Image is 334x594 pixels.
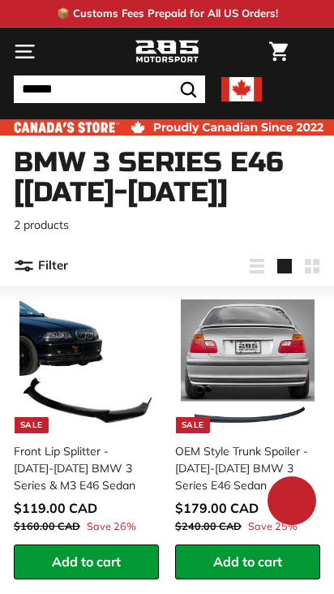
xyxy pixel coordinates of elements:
a: Sale bmw e46 front lip Front Lip Splitter - [DATE]-[DATE] BMW 3 Series & M3 E46 Sedan Save 26% [14,294,159,544]
a: Sale OEM Style Trunk Spoiler - [DATE]-[DATE] BMW 3 Series E46 Sedan Save 25% [175,294,320,544]
inbox-online-store-chat: Shopify online store chat [263,476,321,529]
span: Save 26% [87,519,136,534]
button: Add to cart [14,544,159,579]
span: $240.00 CAD [175,519,242,532]
span: $119.00 CAD [14,500,97,516]
h1: BMW 3 Series E46 [[DATE]-[DATE]] [14,148,320,209]
span: Add to cart [213,553,282,570]
span: Save 25% [248,519,298,534]
span: $179.00 CAD [175,500,259,516]
img: bmw e46 front lip [19,299,153,433]
input: Search [14,75,205,103]
span: $160.00 CAD [14,519,80,532]
img: Logo_285_Motorsport_areodynamics_components [135,38,199,66]
div: Front Lip Splitter - [DATE]-[DATE] BMW 3 Series & M3 E46 Sedan [14,443,149,494]
span: Add to cart [52,553,121,570]
button: Add to cart [175,544,320,579]
a: Cart [261,28,296,75]
p: 📦 Customs Fees Prepaid for All US Orders! [57,6,278,22]
div: Sale [15,417,49,433]
div: Sale [176,417,210,433]
div: OEM Style Trunk Spoiler - [DATE]-[DATE] BMW 3 Series E46 Sedan [175,443,310,494]
p: 2 products [14,217,320,234]
button: Filter [14,247,68,286]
